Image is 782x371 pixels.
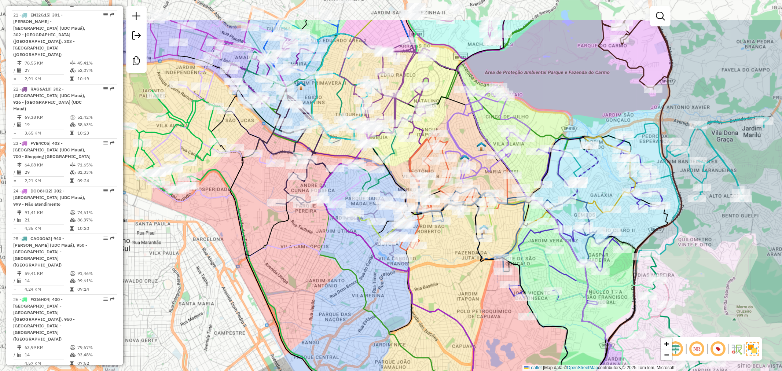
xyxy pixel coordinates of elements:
[17,345,22,350] i: Distância Total
[77,59,114,67] td: 45,41%
[24,177,70,184] td: 2,21 KM
[77,360,114,367] td: 07:52
[103,87,108,91] em: Opções
[30,86,50,92] span: RAG6A10
[110,87,114,91] em: Rota exportada
[70,361,74,366] i: Tempo total em rota
[296,81,306,91] img: DS Teste
[110,12,114,17] em: Rota exportada
[13,216,17,224] td: /
[110,188,114,193] em: Rota exportada
[17,170,22,175] i: Total de Atividades
[77,216,114,224] td: 86,37%
[13,177,17,184] td: =
[70,210,76,215] i: % de utilização do peso
[24,67,70,74] td: 27
[460,154,470,164] img: 612 UDC Light WCL Jardim Tietê
[103,188,108,193] em: Opções
[13,121,17,128] td: /
[103,236,108,240] em: Opções
[70,345,76,350] i: % de utilização do peso
[24,209,70,216] td: 91,41 KM
[688,340,706,358] span: Ocultar NR
[13,297,75,342] span: 26 -
[17,122,22,127] i: Total de Atividades
[13,277,17,284] td: /
[479,224,489,234] img: 616 UDC Light WCL São Mateus
[13,225,17,232] td: =
[13,286,17,293] td: =
[70,122,76,127] i: % de utilização da cubagem
[17,279,22,283] i: Total de Atividades
[70,179,74,183] i: Tempo total em rota
[664,350,669,359] span: −
[543,365,544,370] span: |
[77,277,114,284] td: 99,61%
[13,360,17,367] td: =
[13,188,85,207] span: 24 -
[70,61,76,65] i: % de utilização do peso
[77,177,114,184] td: 09:24
[731,343,742,355] img: Fluxo de ruas
[110,236,114,240] em: Rota exportada
[129,54,144,70] a: Criar modelo
[77,286,114,293] td: 09:14
[653,9,668,23] a: Exibir filtros
[70,68,76,73] i: % de utilização da cubagem
[13,236,87,268] span: | 940 - [PERSON_NAME] (UDC Mauá), 950 - [GEOGRAPHIC_DATA] - [GEOGRAPHIC_DATA] ([GEOGRAPHIC_DATA])
[24,161,70,169] td: 64,08 KM
[17,68,22,73] i: Total de Atividades
[584,140,594,150] img: 613 UDC Light WCL São Mateus ll
[70,287,74,291] i: Tempo total em rota
[70,77,74,81] i: Tempo total em rota
[110,297,114,301] em: Rota exportada
[24,270,70,277] td: 59,41 KM
[77,169,114,176] td: 81,33%
[13,75,17,82] td: =
[13,12,85,57] span: 21 -
[664,339,669,348] span: +
[24,216,70,224] td: 21
[13,297,75,342] span: | 400 - [GEOGRAPHIC_DATA] - [GEOGRAPHIC_DATA] ([GEOGRAPHIC_DATA]), 950 - [GEOGRAPHIC_DATA] - [GEO...
[24,225,70,232] td: 4,35 KM
[17,115,22,120] i: Distância Total
[77,129,114,137] td: 10:23
[13,188,85,207] span: | 302 - [GEOGRAPHIC_DATA] (UDC Mauá), 999 - Não atendimento
[24,121,70,128] td: 19
[77,75,114,82] td: 10:19
[77,270,114,277] td: 91,46%
[30,140,49,146] span: FVE4C05
[77,67,114,74] td: 52,07%
[77,121,114,128] td: 58,63%
[24,114,70,121] td: 69,38 KM
[13,12,85,57] span: | 301 - [PERSON_NAME] - [GEOGRAPHIC_DATA] (UDC Mauá), 302 - [GEOGRAPHIC_DATA] ([GEOGRAPHIC_DATA])...
[661,349,672,360] a: Zoom out
[77,351,114,359] td: 93,48%
[746,342,759,356] img: Exibir/Ocultar setores
[13,236,87,268] span: 25 -
[13,86,85,111] span: 22 -
[30,297,49,302] span: FOI6H04
[70,353,76,357] i: % de utilização da cubagem
[77,209,114,216] td: 74,61%
[24,360,70,367] td: 4,57 KM
[477,142,486,151] img: Teste centro de gravidade
[103,297,108,301] em: Opções
[522,365,676,371] div: Map data © contributors,© 2025 TomTom, Microsoft
[30,236,51,241] span: CAG0G62
[667,340,684,358] span: Ocultar deslocamento
[103,141,108,145] em: Opções
[17,210,22,215] i: Distância Total
[129,9,144,25] a: Nova sessão e pesquisa
[17,163,22,167] i: Distância Total
[13,140,91,159] span: 23 -
[24,351,70,359] td: 14
[24,59,70,67] td: 78,55 KM
[77,114,114,121] td: 51,42%
[24,344,70,351] td: 63,99 KM
[13,86,85,111] span: | 302 - [GEOGRAPHIC_DATA] (UDC Mauá), 926 - [GEOGRAPHIC_DATA] (UDC Mauá)
[13,129,17,137] td: =
[24,169,70,176] td: 29
[13,169,17,176] td: /
[17,61,22,65] i: Distância Total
